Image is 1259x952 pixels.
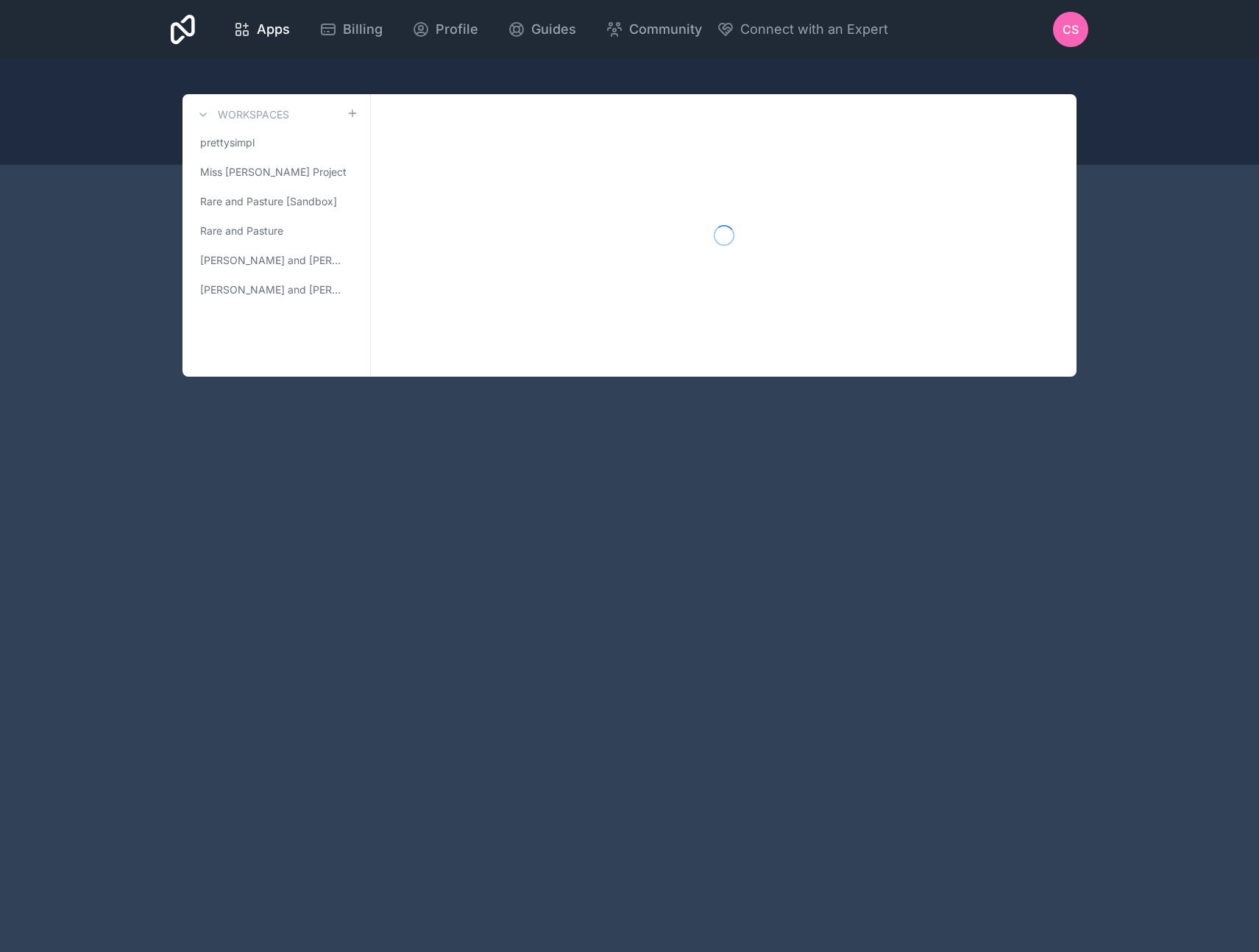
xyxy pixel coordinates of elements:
span: [PERSON_NAME] and [PERSON_NAME] [DEPRECATED] [200,253,347,268]
span: Rare and Pasture [200,224,283,238]
span: CS [1063,21,1079,38]
h3: Workspaces [218,107,289,122]
span: Connect with an Expert [740,19,888,40]
a: Guides [496,13,588,46]
a: Workspaces [194,106,289,124]
span: Billing [343,19,383,40]
span: Community [629,19,702,40]
a: Community [594,13,714,46]
span: Apps [257,19,290,40]
a: [PERSON_NAME] and [PERSON_NAME] [194,277,358,303]
span: prettysimpl [200,135,255,150]
span: Profile [436,19,478,40]
a: Billing [308,13,394,46]
span: Miss [PERSON_NAME] Project [200,165,347,180]
a: [PERSON_NAME] and [PERSON_NAME] [DEPRECATED] [194,247,358,274]
span: Rare and Pasture [Sandbox] [200,194,337,209]
a: Miss [PERSON_NAME] Project [194,159,358,185]
span: Guides [531,19,576,40]
a: Rare and Pasture [194,218,358,244]
button: Connect with an Expert [717,19,888,40]
a: Rare and Pasture [Sandbox] [194,188,358,215]
a: Profile [400,13,490,46]
a: Apps [221,13,302,46]
span: [PERSON_NAME] and [PERSON_NAME] [200,283,347,297]
a: prettysimpl [194,129,358,156]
